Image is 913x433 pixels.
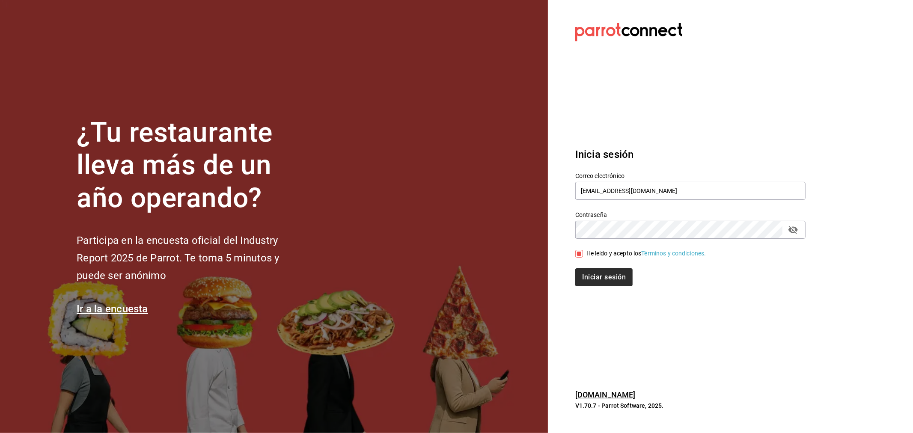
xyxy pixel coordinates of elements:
[575,401,806,410] p: V1.70.7 - Parrot Software, 2025.
[575,212,806,218] label: Contraseña
[77,116,308,215] h1: ¿Tu restaurante lleva más de un año operando?
[575,182,806,200] input: Ingresa tu correo electrónico
[77,232,308,284] h2: Participa en la encuesta oficial del Industry Report 2025 de Parrot. Te toma 5 minutos y puede se...
[77,303,148,315] a: Ir a la encuesta
[575,268,633,286] button: Iniciar sesión
[642,250,706,257] a: Términos y condiciones.
[586,249,706,258] div: He leído y acepto los
[786,222,800,237] button: passwordField
[575,173,806,179] label: Correo electrónico
[575,147,806,162] h3: Inicia sesión
[575,390,636,399] a: [DOMAIN_NAME]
